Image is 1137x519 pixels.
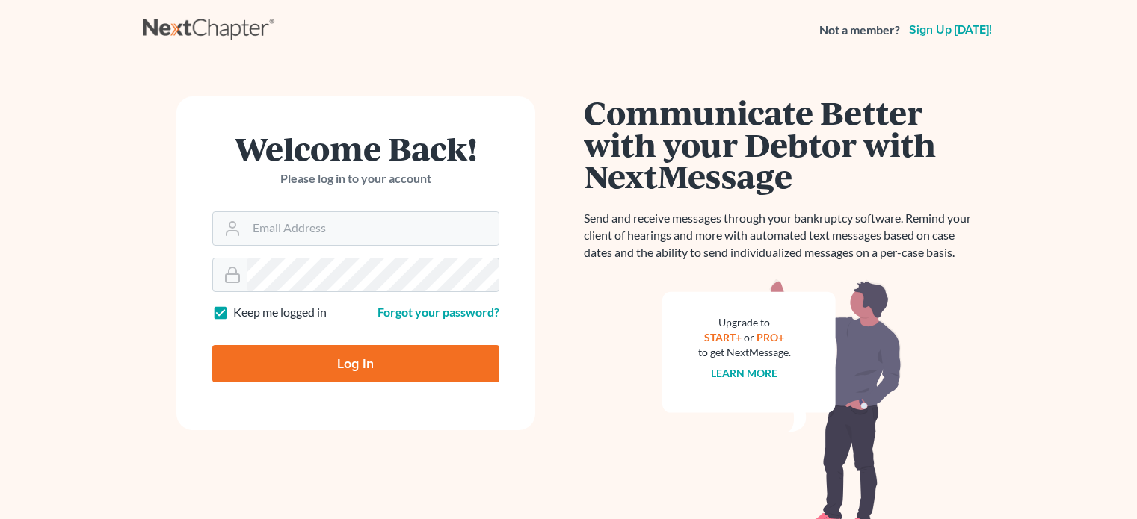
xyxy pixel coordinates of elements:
h1: Welcome Back! [212,132,499,164]
input: Email Address [247,212,499,245]
strong: Not a member? [819,22,900,39]
h1: Communicate Better with your Debtor with NextMessage [584,96,980,192]
div: to get NextMessage. [698,345,791,360]
a: Forgot your password? [378,305,499,319]
a: START+ [704,331,742,344]
label: Keep me logged in [233,304,327,321]
span: or [744,331,754,344]
a: PRO+ [757,331,784,344]
a: Sign up [DATE]! [906,24,995,36]
p: Please log in to your account [212,170,499,187]
input: Log In [212,345,499,382]
div: Upgrade to [698,315,791,330]
p: Send and receive messages through your bankruptcy software. Remind your client of hearings and mo... [584,210,980,261]
a: Learn more [711,367,777,379]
